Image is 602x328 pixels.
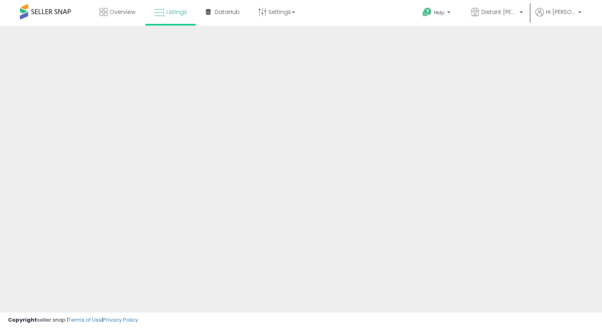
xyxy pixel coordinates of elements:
span: DataHub [215,8,240,16]
span: Overview [109,8,135,16]
span: Distant [PERSON_NAME] Enterprises [481,8,517,16]
span: Help [434,9,445,16]
div: seller snap | | [8,316,138,324]
a: Hi [PERSON_NAME] [536,8,581,26]
a: Privacy Policy [103,316,138,324]
span: Hi [PERSON_NAME] [546,8,576,16]
i: Get Help [422,7,432,17]
span: Listings [166,8,187,16]
a: Terms of Use [68,316,102,324]
strong: Copyright [8,316,37,324]
a: Help [416,1,458,26]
